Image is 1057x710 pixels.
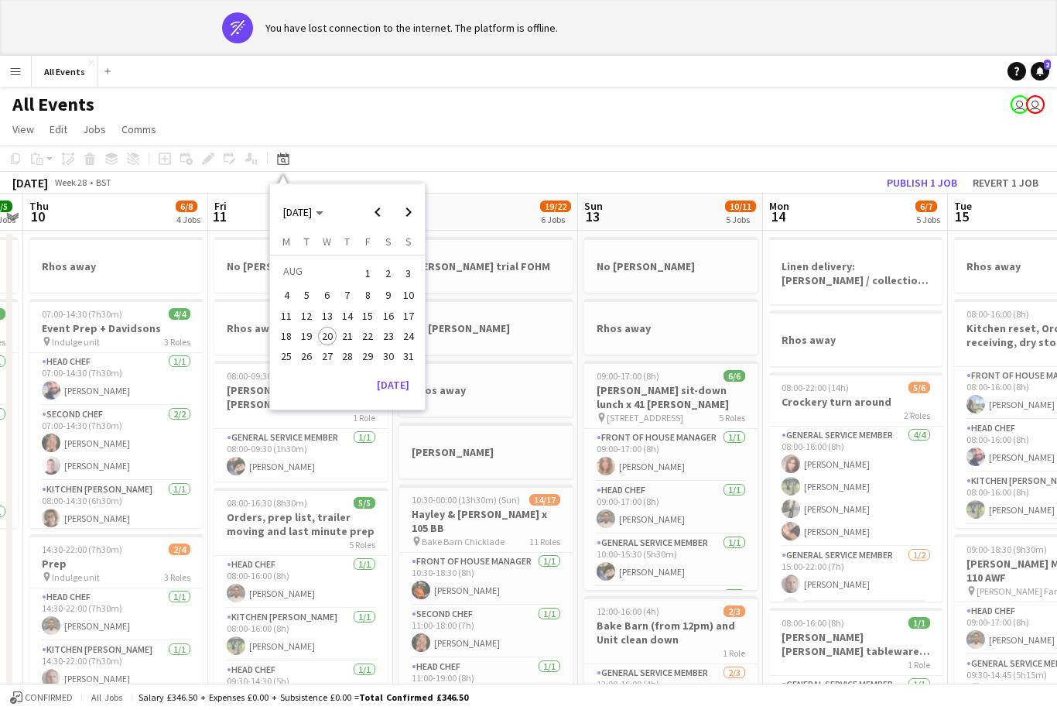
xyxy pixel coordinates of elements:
div: 5 Jobs [916,214,940,225]
span: [STREET_ADDRESS] [607,412,683,424]
h3: Crockery turn around [769,395,942,409]
span: Week 28 [51,177,90,188]
button: 26-08-2025 [296,346,316,366]
button: 24-08-2025 [399,326,419,346]
button: 14-08-2025 [337,306,357,326]
button: Revert 1 job [966,173,1045,193]
h3: Prep [29,557,203,571]
a: 2 [1031,62,1049,81]
app-card-role: General service member4/408:00-16:00 (8h)[PERSON_NAME][PERSON_NAME][PERSON_NAME][PERSON_NAME] [769,427,942,547]
span: 09:00-17:00 (8h) [597,370,659,382]
button: 16-08-2025 [378,306,398,326]
app-job-card: Linen delivery: [PERSON_NAME] / collection - [PERSON_NAME] and [PERSON_NAME] [769,237,942,304]
div: 4 Jobs [176,214,200,225]
div: Rhos away [584,299,758,355]
button: 07-08-2025 [337,285,357,305]
span: 11 [212,208,227,225]
div: 6 Jobs [541,214,570,225]
app-job-card: No [PERSON_NAME] [399,299,573,355]
button: 20-08-2025 [317,326,337,346]
span: 6/7 [915,201,937,212]
button: 31-08-2025 [399,346,419,366]
span: S [405,235,412,249]
span: Indulge unit [52,336,100,348]
span: 28 [338,347,357,365]
div: 08:00-22:00 (14h)5/6Crockery turn around2 RolesGeneral service member4/408:00-16:00 (8h)[PERSON_N... [769,372,942,602]
h3: [PERSON_NAME] [PERSON_NAME] and [PERSON_NAME] tableware delivery [214,383,388,411]
span: 09:00-18:30 (9h30m) [966,544,1047,555]
span: Bake Barn Chicklade [422,536,505,547]
app-job-card: Rhos away [399,361,573,417]
button: Choose month and year [277,198,330,226]
span: 5/6 [908,382,930,393]
span: Indulge unit [52,571,100,583]
span: 11 [277,307,296,325]
div: No [PERSON_NAME] [584,237,758,293]
button: 09-08-2025 [378,285,398,305]
span: 25 [277,347,296,365]
span: 23 [379,327,398,345]
button: 04-08-2025 [276,285,296,305]
span: 1 Role [723,647,745,659]
app-card-role: General service member1/110:00-15:30 (5h30m)[PERSON_NAME] [584,534,758,587]
div: You have lost connection to the internet. The platform is offline. [265,21,558,35]
span: 13 [582,208,603,225]
span: 22 [358,327,377,345]
button: 29-08-2025 [357,346,378,366]
h3: [PERSON_NAME] trial FOHM [399,259,573,273]
button: 02-08-2025 [378,261,398,285]
span: 8 [358,286,377,305]
app-card-role: General service member1/108:00-09:30 (1h30m)[PERSON_NAME] [214,429,388,482]
span: 12:00-16:00 (4h) [597,605,659,617]
app-card-role: Second Chef2/207:00-14:30 (7h30m)[PERSON_NAME][PERSON_NAME] [29,406,203,481]
h3: [PERSON_NAME] [399,445,573,459]
app-job-card: 07:00-14:30 (7h30m)4/4Event Prep + Davidsons Indulge unit3 RolesHead Chef1/107:00-14:30 (7h30m)[P... [29,299,203,528]
span: 20 [318,327,337,345]
span: [DATE] [283,205,312,219]
span: 10 [399,286,418,305]
h3: Rhos away [399,383,573,397]
app-job-card: No [PERSON_NAME] [214,237,388,293]
span: Fri [214,199,227,213]
button: 30-08-2025 [378,346,398,366]
span: Thu [29,199,49,213]
span: 10 [27,208,49,225]
app-job-card: Rhos away [214,299,388,355]
app-card-role: General service member2/2 [584,587,758,662]
span: S [385,235,392,249]
span: 6 [318,286,337,305]
app-card-role: Front of House Manager1/110:30-18:30 (8h)[PERSON_NAME] [399,553,573,605]
span: 2 Roles [904,410,930,421]
app-card-role: Head Chef1/109:00-17:00 (8h)[PERSON_NAME] [584,482,758,534]
app-card-role: Front of House Manager1/109:00-17:00 (8h)[PERSON_NAME] [584,429,758,482]
a: View [6,119,40,139]
button: 28-08-2025 [337,346,357,366]
button: 10-08-2025 [399,285,419,305]
app-card-role: Head Chef1/108:00-16:00 (8h)[PERSON_NAME] [214,556,388,609]
span: 9 [379,286,398,305]
span: Tue [954,199,972,213]
span: 08:00-16:00 (8h) [966,308,1029,320]
button: 12-08-2025 [296,306,316,326]
button: 15-08-2025 [357,306,378,326]
app-job-card: 08:00-09:30 (1h30m)1/1[PERSON_NAME] [PERSON_NAME] and [PERSON_NAME] tableware delivery1 RoleGener... [214,361,388,482]
span: W [323,235,331,249]
span: 14 [338,307,357,325]
span: 14 [767,208,789,225]
span: 11 Roles [529,536,560,547]
h3: Linen delivery: [PERSON_NAME] / collection - [PERSON_NAME] and [PERSON_NAME] [769,259,942,287]
h3: Rhos away [214,321,388,335]
button: All Events [32,57,98,87]
a: Jobs [77,119,112,139]
div: Rhos away [769,310,942,366]
span: 24 [399,327,418,345]
span: 1 Role [353,412,375,424]
span: 14/17 [529,494,560,506]
div: Rhos away [29,237,203,293]
span: Comms [121,122,156,136]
